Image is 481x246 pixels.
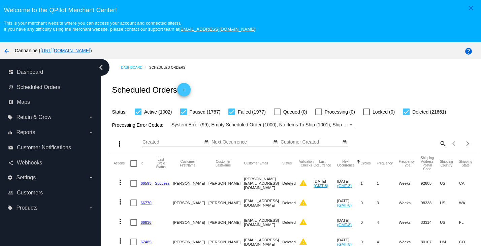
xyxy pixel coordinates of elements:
[15,48,92,53] span: Cannanine ( )
[209,160,238,167] button: Change sorting for CustomerLastName
[282,181,296,185] span: Deleted
[7,175,13,180] i: settings
[459,193,478,213] mat-cell: WA
[238,108,266,116] span: Failed (1977)
[17,160,42,166] span: Webhooks
[116,178,124,186] mat-icon: more_vert
[337,174,361,193] mat-cell: [DATE]
[360,193,377,213] mat-cell: 0
[377,213,399,232] mat-cell: 4
[283,108,307,116] span: Queued (0)
[314,174,337,193] mat-cell: [DATE]
[467,4,475,12] mat-icon: close
[273,140,278,145] mat-icon: date_range
[17,84,60,90] span: Scheduled Orders
[459,160,472,167] button: Change sorting for ShippingState
[440,160,453,167] button: Change sorting for ShippingCountry
[299,198,307,207] mat-icon: warning
[7,205,13,211] i: local_offer
[112,109,127,115] span: Status:
[8,142,94,153] a: email Customer Notifications
[8,190,13,195] i: people_outline
[209,174,244,193] mat-cell: [PERSON_NAME]
[244,174,282,193] mat-cell: [PERSON_NAME][EMAIL_ADDRESS][DOMAIN_NAME]
[17,190,43,196] span: Customers
[8,157,94,168] a: share Webhooks
[116,217,124,225] mat-icon: more_vert
[88,130,94,135] i: arrow_drop_down
[116,198,124,206] mat-icon: more_vert
[7,115,13,120] i: local_offer
[282,240,296,244] span: Deleted
[399,160,415,167] button: Change sorting for FrequencyType
[299,238,307,246] mat-icon: warning
[337,213,361,232] mat-cell: [DATE]
[337,183,352,188] a: (GMT-8)
[204,140,209,145] mat-icon: date_range
[88,205,94,211] i: arrow_drop_down
[16,205,37,211] span: Products
[155,158,167,169] button: Change sorting for LastProcessingCycleId
[244,193,282,213] mat-cell: [EMAIL_ADDRESS][DOMAIN_NAME]
[281,140,341,145] input: Customer Created
[399,193,421,213] mat-cell: Weeks
[112,122,163,128] span: Processing Error Codes:
[421,156,434,171] button: Change sorting for ShippingPostcode
[337,193,361,213] mat-cell: [DATE]
[412,108,446,116] span: Deleted (21661)
[461,137,475,150] button: Next page
[8,85,13,90] i: update
[140,181,151,185] a: 66593
[155,181,170,185] a: Success
[244,213,282,232] mat-cell: [EMAIL_ADDRESS][DOMAIN_NAME]
[299,218,307,226] mat-icon: warning
[140,161,143,165] button: Change sorting for Id
[337,203,352,207] a: (GMT-8)
[16,114,51,120] span: Retain & Grow
[116,140,124,148] mat-icon: more_vert
[140,220,151,224] a: 66836
[116,237,124,245] mat-icon: more_vert
[421,213,440,232] mat-cell: 33314
[209,213,244,232] mat-cell: [PERSON_NAME]
[16,129,35,135] span: Reports
[8,160,13,165] i: share
[8,145,13,150] i: email
[464,47,473,55] mat-icon: help
[337,160,355,167] button: Change sorting for NextOccurrenceUtc
[314,160,331,167] button: Change sorting for LastOccurrenceUtc
[448,137,461,150] button: Previous page
[180,88,188,96] mat-icon: add
[173,193,209,213] mat-cell: [PERSON_NAME]
[399,213,421,232] mat-cell: Weeks
[377,193,399,213] mat-cell: 3
[282,220,296,224] span: Deleted
[8,99,13,105] i: map
[142,140,203,145] input: Created
[337,222,352,227] a: (GMT-8)
[360,213,377,232] mat-cell: 0
[342,140,347,145] mat-icon: date_range
[459,174,478,193] mat-cell: CA
[112,83,190,96] h2: Scheduled Orders
[190,108,221,116] span: Paused (1767)
[325,108,355,116] span: Processing (0)
[244,161,268,165] button: Change sorting for CustomerEmail
[209,193,244,213] mat-cell: [PERSON_NAME]
[16,175,36,181] span: Settings
[88,175,94,180] i: arrow_drop_down
[4,21,255,32] small: This is your merchant website where you can access your account and connected site(s). If you hav...
[114,153,130,174] mat-header-cell: Actions
[299,179,307,187] mat-icon: warning
[377,174,399,193] mat-cell: 1
[8,67,94,78] a: dashboard Dashboard
[8,187,94,198] a: people_outline Customers
[3,47,11,55] mat-icon: arrow_back
[7,130,13,135] i: equalizer
[140,240,151,244] a: 67485
[282,161,292,165] button: Change sorting for Status
[459,213,478,232] mat-cell: FL
[121,62,149,73] a: Dashboard
[8,97,94,107] a: map Maps
[8,69,13,75] i: dashboard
